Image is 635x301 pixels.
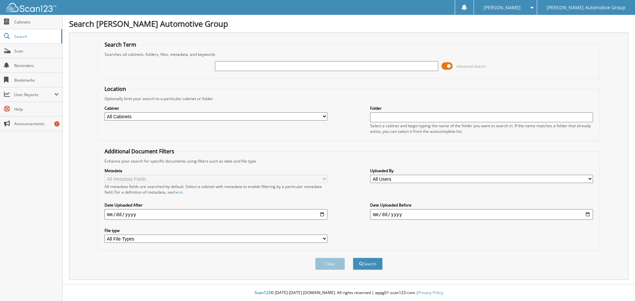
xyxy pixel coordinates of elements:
label: Date Uploaded Before [370,202,593,208]
span: User Reports [14,92,54,97]
label: Uploaded By [370,168,593,173]
label: Metadata [105,168,327,173]
span: Help [14,106,59,112]
span: Cabinets [14,19,59,25]
h1: Search [PERSON_NAME] Automotive Group [69,18,628,29]
span: Announcements [14,121,59,127]
span: Bookmarks [14,77,59,83]
legend: Additional Document Filters [101,148,178,155]
button: Search [353,258,383,270]
span: Search [14,34,58,39]
div: © [DATE]-[DATE] [DOMAIN_NAME]. All rights reserved | appg01-scan123-com | [63,285,635,301]
span: Scan123 [255,290,271,295]
div: Optionally limit your search to a particular cabinet or folder [101,96,597,101]
label: File type [105,228,327,233]
span: [PERSON_NAME] [484,6,521,10]
legend: Search Term [101,41,140,48]
a: Privacy Policy [418,290,443,295]
input: start [105,209,327,220]
a: here [174,189,183,195]
span: [PERSON_NAME] Automotive Group [547,6,625,10]
label: Cabinet [105,105,327,111]
button: Clear [315,258,345,270]
input: end [370,209,593,220]
legend: Location [101,85,129,93]
label: Folder [370,105,593,111]
div: Enhance your search for specific documents using filters such as date and file type. [101,158,597,164]
span: Scan [14,48,59,54]
div: Select a cabinet and begin typing the name of the folder you want to search in. If the name match... [370,123,593,134]
label: Date Uploaded After [105,202,327,208]
span: Advanced Search [456,64,486,69]
div: 1 [54,121,60,127]
img: scan123-logo-white.svg [7,3,56,12]
div: Searches all cabinets, folders, files, metadata, and keywords [101,52,597,57]
div: All metadata fields are searched by default. Select a cabinet with metadata to enable filtering b... [105,184,327,195]
span: Reminders [14,63,59,68]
